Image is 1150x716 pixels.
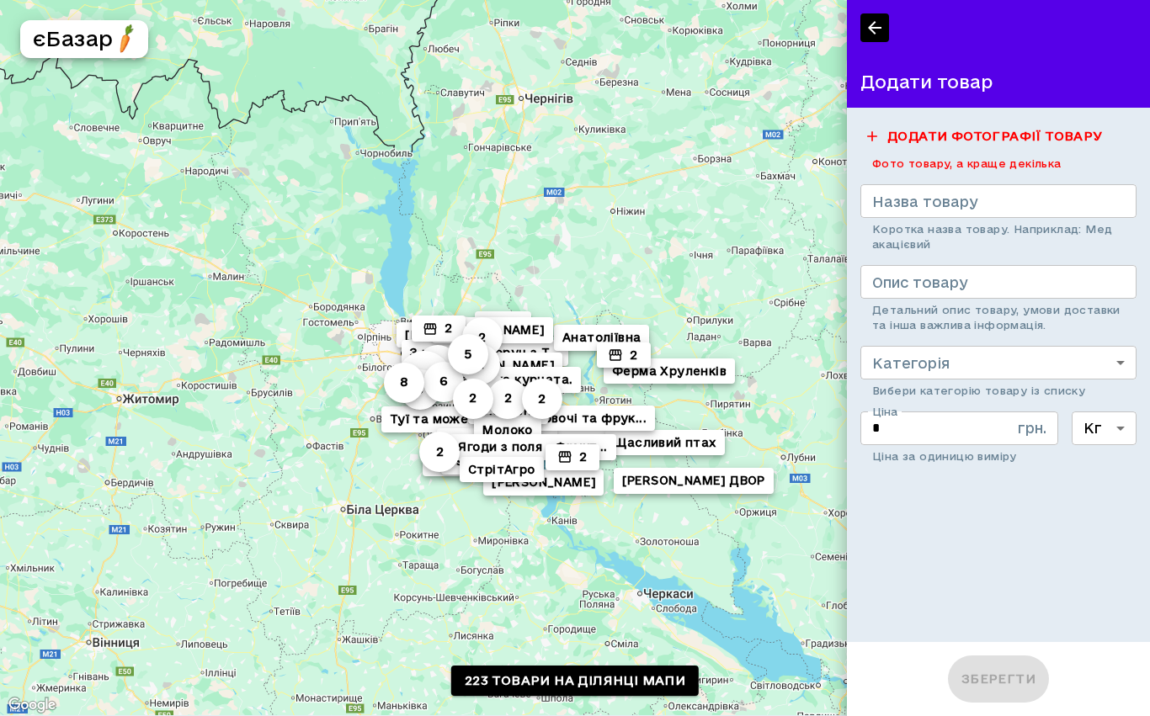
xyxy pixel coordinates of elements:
[4,694,60,716] img: Google
[444,367,581,393] button: Несушка,курчата.
[860,69,993,94] p: Додати товар
[872,404,897,418] label: Ціна
[423,361,464,401] button: 6
[400,369,440,410] button: 3
[384,362,424,402] button: 8
[860,121,1110,152] label: Додати фотографії товару
[397,321,517,347] button: [PERSON_NAME]
[453,378,493,418] button: 2
[412,316,466,342] button: 2
[872,221,1125,252] p: Коротка назва товару. Наприклад: Мед акацієвий
[419,431,460,471] button: 2
[432,317,552,343] button: [PERSON_NAME]
[418,344,458,385] button: 8
[546,443,599,469] button: 2
[604,358,735,384] button: Ферма Хруленків
[483,469,604,495] button: [PERSON_NAME]
[605,429,724,455] button: Щасливий птах
[397,351,451,405] button: 11
[1072,411,1137,445] div: Кг
[522,379,562,419] button: 2
[402,340,568,366] button: З квартири поруч з T...
[33,25,113,52] h5: єБазар
[442,352,562,378] button: [PERSON_NAME]
[872,302,1125,332] p: Детальний опис товару, умови доставки та інша важлива інформація.
[554,325,649,351] button: Анатоліївна
[448,334,488,374] button: 5
[486,405,655,431] button: Смачні овочі та фрук...
[872,448,1046,464] p: Ціна за одиницю виміру
[451,666,699,697] a: 223 товари на ділянці мапи
[614,467,774,493] button: [PERSON_NAME] ДВОР
[460,456,544,482] button: СтрітАгро
[111,24,141,53] img: logo
[872,156,1098,171] p: Фото товару, а краще декілька
[872,383,1125,398] p: Вибери категорію товару із списку
[381,406,538,432] button: Туї та можевельники
[450,434,615,460] button: Ягоди з поля - Фрукт...
[462,317,503,358] button: 2
[469,374,509,414] button: 2
[597,342,651,368] button: 2
[1018,418,1046,438] p: грн.
[487,378,528,418] button: 2
[474,417,540,443] button: Молоко
[860,346,1137,379] div: ​
[475,310,531,337] button: Батат
[4,694,60,716] a: Відкрити цю область на Картах Google (відкриється нове вікно)
[20,20,148,58] button: єБазарlogo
